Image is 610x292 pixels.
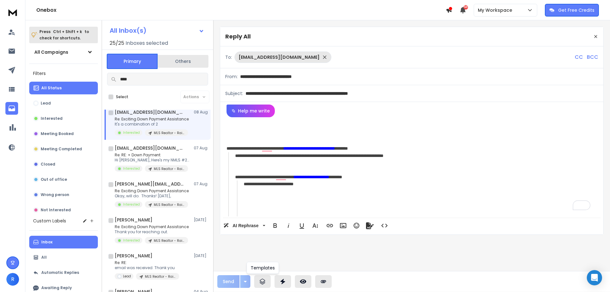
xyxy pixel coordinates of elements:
div: Open Intercom Messenger [587,270,602,285]
p: Closed [41,162,55,167]
p: 07 Aug [194,146,208,151]
button: Meeting Completed [29,143,98,155]
p: Not Interested [41,207,71,213]
h1: Onebox [36,6,446,14]
p: MLS Realtor - Rainier [145,274,175,279]
button: Help me write [227,105,275,117]
p: Interested [123,130,140,135]
p: [DATE] [194,253,208,258]
p: All [41,255,47,260]
button: Primary [107,54,158,69]
h3: Inboxes selected [125,39,168,47]
p: Interested [41,116,63,121]
h1: All Inbox(s) [110,27,146,34]
p: Re: Exciting Down Payment Assistance [115,224,189,229]
p: Lead [41,101,51,106]
h1: [PERSON_NAME] [115,217,152,223]
button: Interested [29,112,98,125]
h3: Filters [29,69,98,78]
span: Ctrl + Shift + k [52,28,83,35]
p: Awaiting Reply [41,285,72,290]
p: [DATE] [194,217,208,222]
button: Closed [29,158,98,171]
p: Re: RE: + Down Payment [115,153,191,158]
button: Out of office [29,173,98,186]
label: Select [116,94,128,99]
p: MLS Realtor - Rainier [154,131,184,135]
button: AI Rephrase [222,219,267,232]
p: [EMAIL_ADDRESS][DOMAIN_NAME] [239,54,320,60]
h1: [PERSON_NAME] [115,253,152,259]
div: Templates [247,262,279,274]
p: CC [575,53,583,61]
p: It's a combination of 2 [115,122,189,127]
p: Get Free Credits [558,7,594,13]
button: Insert Link (Ctrl+K) [324,219,336,232]
div: To enrich screen reader interactions, please activate Accessibility in Grammarly extension settings [220,117,603,216]
button: Italic (Ctrl+I) [282,219,295,232]
h1: All Campaigns [34,49,68,55]
button: Inbox [29,236,98,248]
p: From: [225,73,238,80]
button: All Inbox(s) [105,24,209,37]
p: Meeting Booked [41,131,74,136]
p: Thank you for reaching out. [115,229,189,234]
p: Inbox [41,240,52,245]
p: Press to check for shortcuts. [39,29,89,41]
button: All [29,251,98,264]
p: MLS Realtor - Rainier [154,238,184,243]
button: All Status [29,82,98,94]
button: Bold (Ctrl+B) [269,219,281,232]
p: 08 Aug [194,110,208,115]
p: BCC [587,53,598,61]
p: Re: Exciting Down Payment Assistance [115,117,189,122]
button: Emoticons [350,219,363,232]
button: Not Interested [29,204,98,216]
button: More Text [309,219,321,232]
p: Interested [123,238,140,243]
p: To: [225,54,232,60]
p: Reply All [225,32,251,41]
p: Out of office [41,177,67,182]
button: Underline (Ctrl+U) [296,219,308,232]
p: Lead [123,274,131,279]
p: 07 Aug [194,181,208,187]
p: MLS Realtor - Rainier [154,166,184,171]
span: 50 [464,5,468,10]
button: Code View [378,219,390,232]
button: Wrong person [29,188,98,201]
p: MLS Realtor - Rainier [154,202,184,207]
p: Subject: [225,90,243,97]
p: Hi [PERSON_NAME], Here's my NMLS #254047. [115,158,191,163]
h1: [PERSON_NAME][EMAIL_ADDRESS][DOMAIN_NAME] [115,181,185,187]
p: Automatic Replies [41,270,79,275]
p: Interested [123,166,140,171]
p: email was received. Thank you [115,265,179,270]
button: Signature [364,219,376,232]
p: My Workspace [478,7,515,13]
button: Lead [29,97,98,110]
button: Others [158,54,208,68]
button: R [6,273,19,286]
p: Meeting Completed [41,146,82,152]
span: 25 / 25 [110,39,124,47]
span: AI Rephrase [231,223,260,228]
p: Re: Exciting Down Payment Assistance [115,188,189,194]
h1: [EMAIL_ADDRESS][DOMAIN_NAME] [115,109,185,115]
p: All Status [41,85,62,91]
p: Wrong person [41,192,69,197]
p: Re: RE: [115,260,179,265]
img: logo [6,6,19,18]
h3: Custom Labels [33,218,66,224]
button: Meeting Booked [29,127,98,140]
button: Get Free Credits [545,4,599,17]
h1: [EMAIL_ADDRESS][DOMAIN_NAME] [115,145,185,151]
button: All Campaigns [29,46,98,58]
p: Okay, will do. Thanks! [DATE], [115,194,189,199]
p: Interested [123,202,140,207]
button: Automatic Replies [29,266,98,279]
